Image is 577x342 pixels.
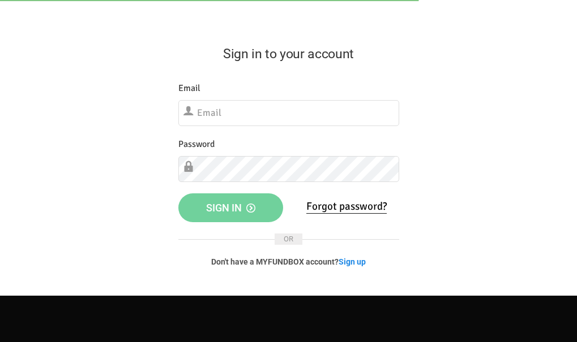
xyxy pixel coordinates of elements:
[275,233,302,245] span: OR
[178,81,200,96] label: Email
[178,100,399,126] input: Email
[178,44,399,64] h2: Sign in to your account
[178,137,215,151] label: Password
[306,200,387,214] a: Forgot password?
[178,256,399,267] p: Don't have a MYFUNDBOX account?
[206,202,255,214] span: Sign in
[339,257,366,266] a: Sign up
[178,193,283,223] button: Sign in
